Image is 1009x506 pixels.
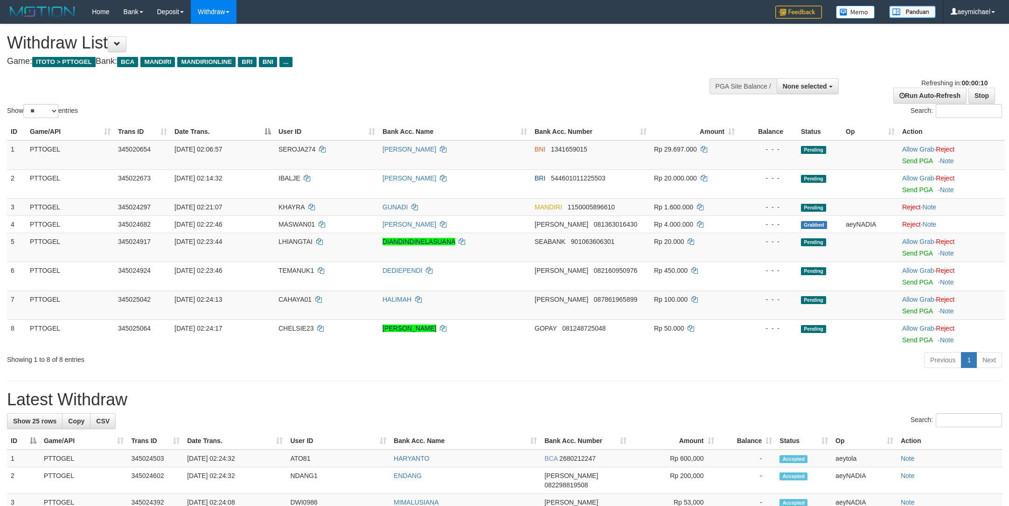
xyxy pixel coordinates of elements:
[940,186,954,194] a: Note
[801,238,826,246] span: Pending
[259,57,277,67] span: BNI
[842,123,898,140] th: Op: activate to sort column ascending
[801,296,826,304] span: Pending
[923,203,937,211] a: Note
[140,57,175,67] span: MANDIRI
[535,296,588,303] span: [PERSON_NAME]
[902,157,932,165] a: Send PGA
[535,174,545,182] span: BRI
[936,146,954,153] a: Reject
[7,169,26,198] td: 2
[742,202,793,212] div: - - -
[902,221,921,228] a: Reject
[278,296,312,303] span: CAHAYA01
[278,267,314,274] span: TEMANUK1
[127,467,183,494] td: 345024602
[961,352,977,368] a: 1
[7,140,26,170] td: 1
[383,203,408,211] a: GUNADI
[775,6,822,19] img: Feedback.jpg
[531,123,650,140] th: Bank Acc. Number: activate to sort column ascending
[394,455,429,462] a: HARYANTO
[901,472,915,479] a: Note
[940,250,954,257] a: Note
[654,221,693,228] span: Rp 4.000.000
[7,262,26,291] td: 6
[961,79,988,87] strong: 00:00:10
[174,325,222,332] span: [DATE] 02:24:17
[183,450,286,467] td: [DATE] 02:24:32
[797,123,842,140] th: Status
[898,198,1005,215] td: ·
[940,157,954,165] a: Note
[898,291,1005,319] td: ·
[174,296,222,303] span: [DATE] 02:24:13
[836,6,875,19] img: Button%20Memo.svg
[278,174,300,182] span: IBALJE
[26,198,114,215] td: PTTOGEL
[26,291,114,319] td: PTTOGEL
[118,174,151,182] span: 345022673
[177,57,236,67] span: MANDIRIONLINE
[893,88,967,104] a: Run Auto-Refresh
[842,215,898,233] td: aeyNADIA
[174,174,222,182] span: [DATE] 02:14:32
[936,413,1002,427] input: Search:
[383,267,423,274] a: DEDIEPENDI
[911,413,1002,427] label: Search:
[571,238,614,245] span: Copy 901063606301 to clipboard
[68,417,84,425] span: Copy
[118,267,151,274] span: 345024924
[738,123,797,140] th: Balance
[654,238,684,245] span: Rp 20.000
[279,57,292,67] span: ...
[742,145,793,154] div: - - -
[7,319,26,348] td: 8
[898,140,1005,170] td: ·
[902,325,934,332] a: Allow Grab
[26,319,114,348] td: PTTOGEL
[777,78,839,94] button: None selected
[936,296,954,303] a: Reject
[902,174,934,182] a: Allow Grab
[278,221,315,228] span: MASWAN01
[902,267,934,274] a: Allow Grab
[383,221,436,228] a: [PERSON_NAME]
[902,296,934,303] a: Allow Grab
[383,174,436,182] a: [PERSON_NAME]
[535,238,565,245] span: SEABANK
[902,186,932,194] a: Send PGA
[383,325,436,332] a: [PERSON_NAME]
[902,325,936,332] span: ·
[26,140,114,170] td: PTTOGEL
[801,325,826,333] span: Pending
[902,238,936,245] span: ·
[911,104,1002,118] label: Search:
[544,472,598,479] span: [PERSON_NAME]
[801,204,826,212] span: Pending
[379,123,531,140] th: Bank Acc. Name: activate to sort column ascending
[7,123,26,140] th: ID
[286,467,390,494] td: NDANG1
[26,169,114,198] td: PTTOGEL
[383,146,436,153] a: [PERSON_NAME]
[898,169,1005,198] td: ·
[551,146,587,153] span: Copy 1341659015 to clipboard
[394,499,438,506] a: MIMALUSIANA
[40,450,128,467] td: PTTOGEL
[7,215,26,233] td: 4
[127,432,183,450] th: Trans ID: activate to sort column ascending
[127,450,183,467] td: 345024503
[742,324,793,333] div: - - -
[718,450,776,467] td: -
[594,221,637,228] span: Copy 081363016430 to clipboard
[902,238,934,245] a: Allow Grab
[535,146,545,153] span: BNI
[394,472,422,479] a: ENDANG
[902,307,932,315] a: Send PGA
[26,233,114,262] td: PTTOGEL
[278,146,315,153] span: SEROJA274
[936,325,954,332] a: Reject
[40,467,128,494] td: PTTOGEL
[286,450,390,467] td: ATO81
